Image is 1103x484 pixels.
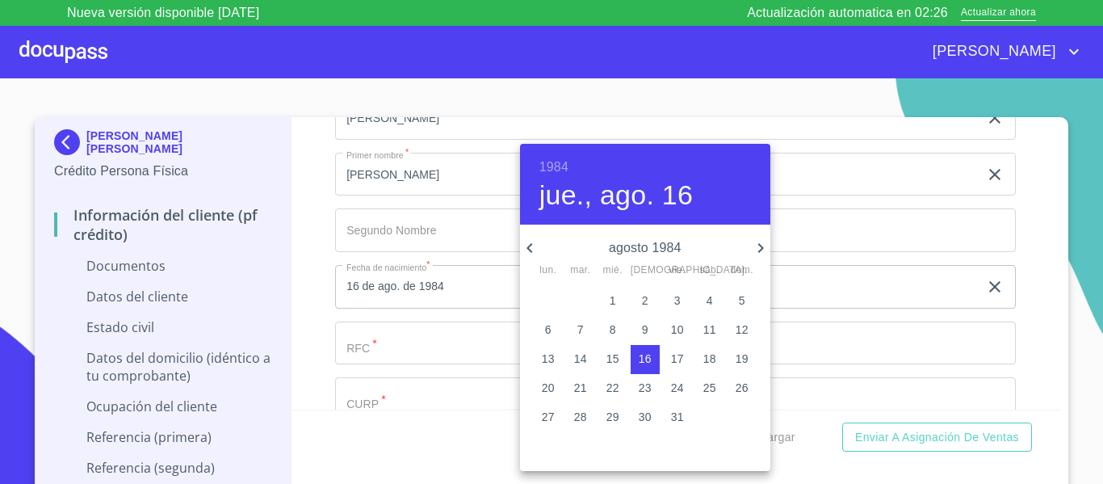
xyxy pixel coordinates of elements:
[566,263,595,279] span: mar.
[598,403,627,432] button: 29
[566,345,595,374] button: 14
[610,322,616,338] p: 8
[631,316,660,345] button: 9
[534,403,563,432] button: 27
[606,409,619,425] p: 29
[639,409,652,425] p: 30
[631,403,660,432] button: 30
[606,351,619,367] p: 15
[631,374,660,403] button: 23
[545,322,551,338] p: 6
[695,263,724,279] span: sáb.
[598,316,627,345] button: 8
[642,293,648,309] p: 2
[671,351,684,367] p: 17
[703,322,716,338] p: 11
[631,287,660,316] button: 2
[566,403,595,432] button: 28
[610,293,616,309] p: 1
[534,345,563,374] button: 13
[534,316,563,345] button: 6
[703,351,716,367] p: 18
[542,351,555,367] p: 13
[534,374,563,403] button: 20
[577,322,584,338] p: 7
[671,322,684,338] p: 10
[574,380,587,396] p: 21
[671,380,684,396] p: 24
[539,238,751,258] p: agosto 1984
[663,374,692,403] button: 24
[663,263,692,279] span: vie.
[736,380,749,396] p: 26
[566,374,595,403] button: 21
[739,293,745,309] p: 5
[707,293,713,309] p: 4
[574,409,587,425] p: 28
[728,287,757,316] button: 5
[598,263,627,279] span: mié.
[728,345,757,374] button: 19
[539,156,568,179] button: 1984
[598,287,627,316] button: 1
[639,380,652,396] p: 23
[695,287,724,316] button: 4
[663,287,692,316] button: 3
[728,316,757,345] button: 12
[542,409,555,425] p: 27
[703,380,716,396] p: 25
[642,322,648,338] p: 9
[663,345,692,374] button: 17
[539,179,693,213] button: jue., ago. 16
[671,409,684,425] p: 31
[695,374,724,403] button: 25
[736,351,749,367] p: 19
[598,345,627,374] button: 15
[663,403,692,432] button: 31
[663,316,692,345] button: 10
[534,263,563,279] span: lun.
[542,380,555,396] p: 20
[566,316,595,345] button: 7
[631,345,660,374] button: 16
[574,351,587,367] p: 14
[728,263,757,279] span: dom.
[695,316,724,345] button: 11
[728,374,757,403] button: 26
[695,345,724,374] button: 18
[674,293,681,309] p: 3
[639,351,652,367] p: 16
[606,380,619,396] p: 22
[736,322,749,338] p: 12
[598,374,627,403] button: 22
[631,263,660,279] span: [DEMOGRAPHIC_DATA].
